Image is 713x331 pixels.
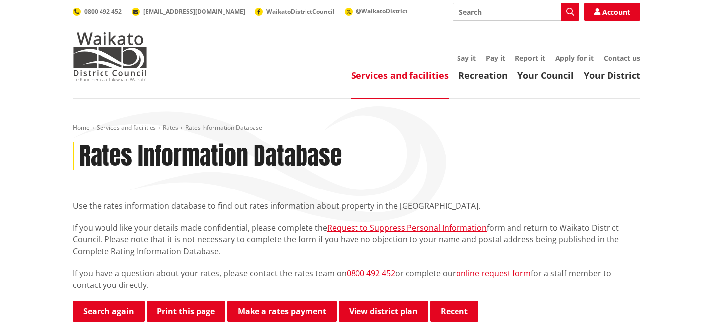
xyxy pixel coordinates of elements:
a: Home [73,123,90,132]
a: Rates [163,123,178,132]
a: Recreation [458,69,508,81]
a: Request to Suppress Personal Information [327,222,487,233]
h1: Rates Information Database [79,142,342,171]
span: WaikatoDistrictCouncil [266,7,335,16]
a: 0800 492 452 [73,7,122,16]
p: If you have a question about your rates, please contact the rates team on or complete our for a s... [73,267,640,291]
span: [EMAIL_ADDRESS][DOMAIN_NAME] [143,7,245,16]
a: online request form [456,268,531,279]
a: Search again [73,301,145,322]
a: Pay it [486,53,505,63]
span: @WaikatoDistrict [356,7,407,15]
a: @WaikatoDistrict [345,7,407,15]
a: Account [584,3,640,21]
a: WaikatoDistrictCouncil [255,7,335,16]
a: Report it [515,53,545,63]
a: Say it [457,53,476,63]
img: Waikato District Council - Te Kaunihera aa Takiwaa o Waikato [73,32,147,81]
input: Search input [453,3,579,21]
nav: breadcrumb [73,124,640,132]
button: Print this page [147,301,225,322]
a: View district plan [339,301,428,322]
a: Services and facilities [97,123,156,132]
a: Make a rates payment [227,301,337,322]
a: Services and facilities [351,69,449,81]
a: 0800 492 452 [347,268,395,279]
p: Use the rates information database to find out rates information about property in the [GEOGRAPHI... [73,200,640,212]
a: [EMAIL_ADDRESS][DOMAIN_NAME] [132,7,245,16]
span: Rates Information Database [185,123,262,132]
p: If you would like your details made confidential, please complete the form and return to Waikato ... [73,222,640,257]
span: 0800 492 452 [84,7,122,16]
a: Your District [584,69,640,81]
a: Contact us [604,53,640,63]
a: Your Council [517,69,574,81]
a: Apply for it [555,53,594,63]
button: Recent [430,301,478,322]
